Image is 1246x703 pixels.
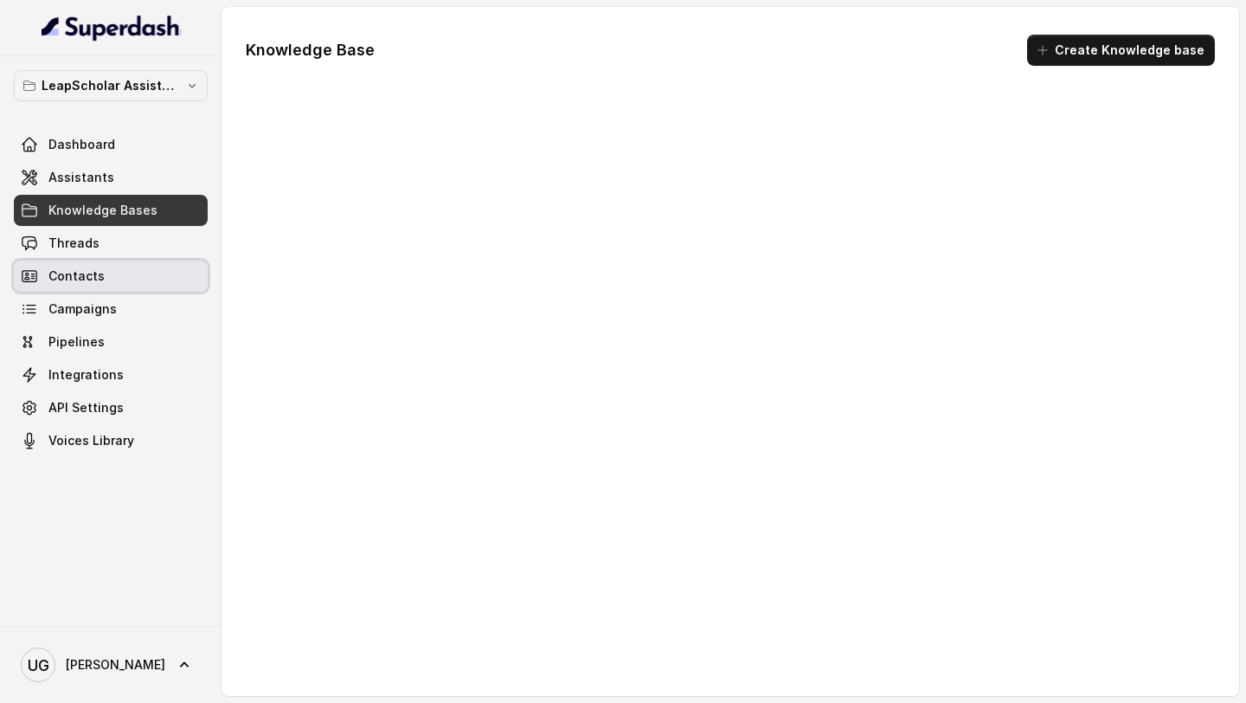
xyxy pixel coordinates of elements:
[14,293,208,325] a: Campaigns
[14,162,208,193] a: Assistants
[14,129,208,160] a: Dashboard
[48,235,100,252] span: Threads
[48,333,105,351] span: Pipelines
[14,195,208,226] a: Knowledge Bases
[14,392,208,423] a: API Settings
[48,169,114,186] span: Assistants
[48,399,124,416] span: API Settings
[66,656,165,674] span: [PERSON_NAME]
[42,75,180,96] p: LeapScholar Assistant
[14,261,208,292] a: Contacts
[14,326,208,358] a: Pipelines
[14,228,208,259] a: Threads
[246,36,375,64] h1: Knowledge Base
[14,425,208,456] a: Voices Library
[42,14,181,42] img: light.svg
[14,641,208,689] a: [PERSON_NAME]
[28,656,49,674] text: UG
[1027,35,1215,66] button: Create Knowledge base
[48,202,157,219] span: Knowledge Bases
[48,300,117,318] span: Campaigns
[48,432,134,449] span: Voices Library
[14,70,208,101] button: LeapScholar Assistant
[14,359,208,390] a: Integrations
[48,366,124,384] span: Integrations
[48,136,115,153] span: Dashboard
[48,268,105,285] span: Contacts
